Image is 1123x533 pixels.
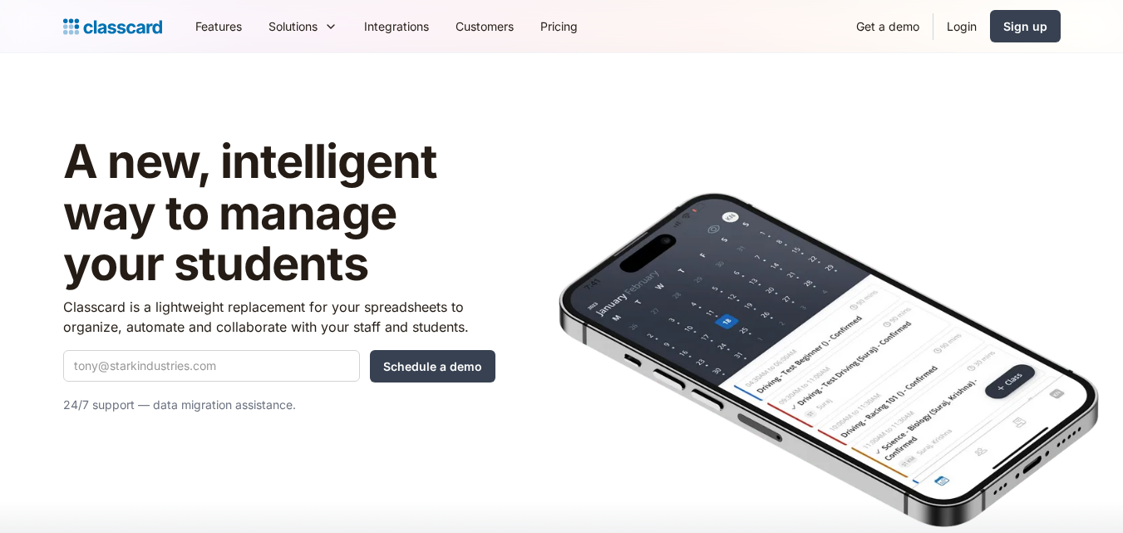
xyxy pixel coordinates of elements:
input: Schedule a demo [370,350,495,382]
h1: A new, intelligent way to manage your students [63,136,495,290]
p: 24/7 support — data migration assistance. [63,395,495,415]
a: Login [933,7,990,45]
div: Solutions [255,7,351,45]
div: Sign up [1003,17,1047,35]
a: Pricing [527,7,591,45]
a: Sign up [990,10,1061,42]
a: Get a demo [843,7,933,45]
input: tony@starkindustries.com [63,350,360,382]
p: Classcard is a lightweight replacement for your spreadsheets to organize, automate and collaborat... [63,297,495,337]
a: Integrations [351,7,442,45]
a: Customers [442,7,527,45]
a: Logo [63,15,162,38]
a: Features [182,7,255,45]
div: Solutions [268,17,318,35]
form: Quick Demo Form [63,350,495,382]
